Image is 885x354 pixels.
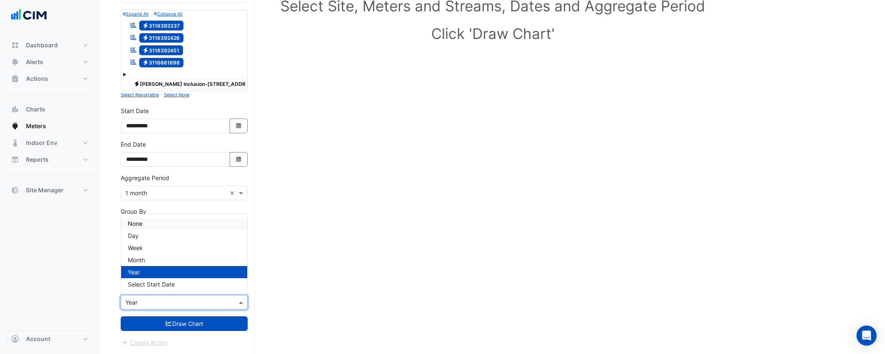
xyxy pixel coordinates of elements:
span: Actions [26,75,48,83]
fa-icon: Electricity [142,59,149,66]
button: Account [7,331,94,347]
span: Meters [26,122,46,130]
app-icon: Actions [11,75,19,83]
span: Account [26,335,50,343]
app-icon: Reports [11,155,19,164]
app-icon: Site Manager [11,186,19,194]
button: Charts [7,101,94,118]
fa-icon: Electricity [142,22,149,28]
fa-icon: Reportable [130,59,137,66]
app-icon: Charts [11,105,19,114]
div: Open Intercom Messenger [857,326,877,346]
span: Alerts [26,58,43,66]
label: End Date [121,140,146,149]
button: Draw Chart [121,316,248,331]
small: Expand All [123,11,149,17]
fa-icon: Electricity [142,47,149,53]
button: Actions [7,70,94,87]
span: 3116392337 [139,21,184,31]
span: Month [128,256,145,264]
app-icon: Indoor Env [11,139,19,147]
div: Options List [121,214,247,294]
span: Charts [26,105,45,114]
span: 3116392426 [139,33,184,43]
span: Day [128,232,139,239]
fa-icon: Select Date [235,122,243,129]
button: Reports [7,151,94,168]
span: Reports [26,155,49,164]
fa-icon: Electricity [134,80,140,87]
span: Week [128,244,143,251]
button: Alerts [7,54,94,70]
button: Select Reportable [121,91,159,98]
button: Site Manager [7,182,94,199]
span: [PERSON_NAME] Inclusion-[STREET_ADDRESS][PERSON_NAME] [130,79,303,89]
span: Clear [230,189,237,197]
button: Collapse All [154,10,183,18]
fa-icon: Reportable [130,34,137,41]
span: 3116392451 [139,45,184,55]
app-escalated-ticket-create-button: Please draw the charts first [121,338,168,346]
small: Collapse All [154,11,183,17]
label: Aggregate Period [121,173,169,182]
img: Company Logo [10,7,48,23]
fa-icon: Reportable [130,21,137,28]
label: Start Date [121,106,149,115]
button: Meters [7,118,94,134]
label: Group By [121,207,146,216]
small: Select Reportable [121,92,159,98]
span: Year [128,269,140,276]
span: 3116861698 [139,58,184,68]
fa-icon: Reportable [130,46,137,53]
h1: Click 'Draw Chart' [134,25,851,42]
fa-icon: Select Date [235,156,243,163]
app-icon: Alerts [11,58,19,66]
span: Dashboard [26,41,58,49]
app-icon: Meters [11,122,19,130]
button: Dashboard [7,37,94,54]
span: None [128,220,142,227]
button: Expand All [123,10,149,18]
app-icon: Dashboard [11,41,19,49]
small: Select None [164,92,189,98]
span: Select Start Date [128,281,175,288]
span: Indoor Env [26,139,57,147]
fa-icon: Electricity [142,35,149,41]
button: Select None [164,91,189,98]
button: Indoor Env [7,134,94,151]
span: Site Manager [26,186,64,194]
